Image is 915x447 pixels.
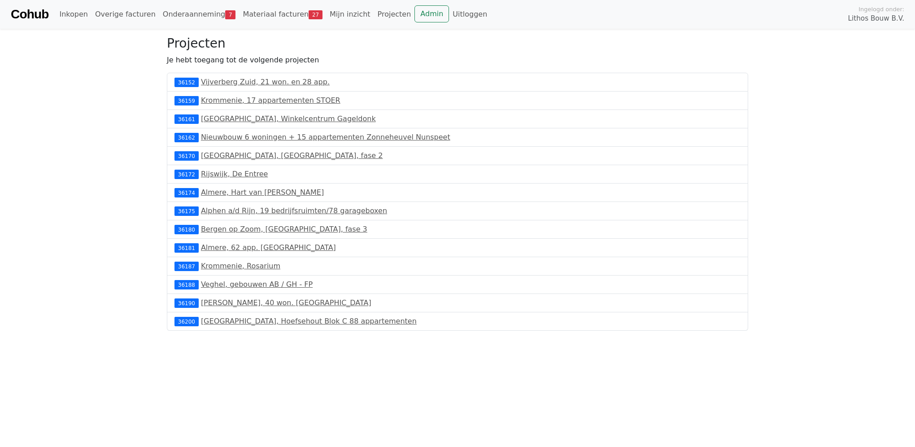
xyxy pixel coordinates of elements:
a: Almere, 62 app. [GEOGRAPHIC_DATA] [201,243,336,252]
div: 36159 [174,96,199,105]
p: Je hebt toegang tot de volgende projecten [167,55,748,66]
a: Nieuwbouw 6 woningen + 15 appartementen Zonneheuvel Nunspeet [201,133,450,141]
div: 36181 [174,243,199,252]
div: 36175 [174,206,199,215]
a: Overige facturen [91,5,159,23]
a: Rijswijk, De Entree [201,170,268,178]
a: Krommenie, 17 appartementen STOER [201,96,340,105]
a: [GEOGRAPHIC_DATA], Hoefsehout Blok C 88 appartementen [201,317,417,325]
a: Almere, Hart van [PERSON_NAME] [201,188,324,197]
div: 36162 [174,133,199,142]
a: Bergen op Zoom, [GEOGRAPHIC_DATA], fase 3 [201,225,367,233]
span: 7 [225,10,235,19]
a: Admin [414,5,449,22]
span: Lithos Bouw B.V. [848,13,904,24]
h3: Projecten [167,36,748,51]
span: Ingelogd onder: [858,5,904,13]
div: 36190 [174,298,199,307]
a: [PERSON_NAME], 40 won. [GEOGRAPHIC_DATA] [201,298,371,307]
a: Inkopen [56,5,91,23]
a: [GEOGRAPHIC_DATA], [GEOGRAPHIC_DATA], fase 2 [201,151,383,160]
div: 36174 [174,188,199,197]
a: Projecten [374,5,415,23]
div: 36161 [174,114,199,123]
a: Materiaal facturen27 [239,5,326,23]
a: [GEOGRAPHIC_DATA], Winkelcentrum Gageldonk [201,114,376,123]
div: 36200 [174,317,199,326]
div: 36180 [174,225,199,234]
a: Vijverberg Zuid, 21 won. en 28 app. [201,78,330,86]
div: 36152 [174,78,199,87]
div: 36187 [174,262,199,271]
a: Alphen a/d Rijn, 19 bedrijfsruimten/78 garageboxen [201,206,387,215]
a: Cohub [11,4,48,25]
div: 36170 [174,151,199,160]
a: Krommenie, Rosarium [201,262,280,270]
span: 27 [309,10,322,19]
div: 36188 [174,280,199,289]
a: Uitloggen [449,5,491,23]
a: Veghel, gebouwen AB / GH - FP [201,280,313,289]
a: Onderaanneming7 [159,5,240,23]
a: Mijn inzicht [326,5,374,23]
div: 36172 [174,170,199,179]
